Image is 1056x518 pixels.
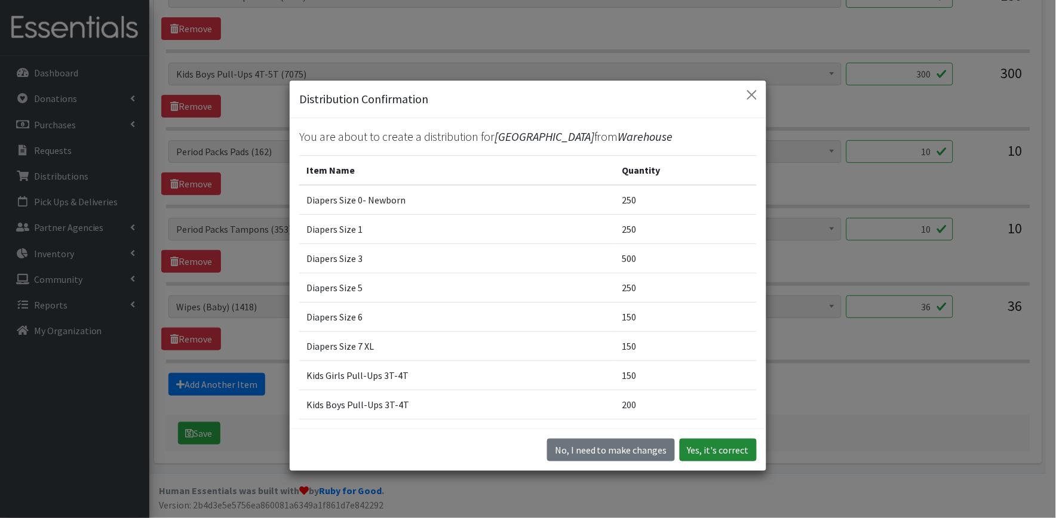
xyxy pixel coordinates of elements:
th: Item Name [299,155,615,185]
button: No I need to make changes [547,439,675,461]
td: Diapers Size 0- Newborn [299,185,615,215]
td: 150 [615,419,757,448]
td: Kids Boys Pull-Ups 3T-4T [299,390,615,419]
p: You are about to create a distribution for from [299,128,757,146]
button: Close [742,85,762,104]
td: Diapers Size 1 [299,214,615,243]
td: Diapers Size 6 [299,302,615,331]
span: Warehouse [618,129,673,144]
td: 500 [615,243,757,273]
td: Kids Girls Pull-Ups 3T-4T [299,360,615,390]
td: Diapers Size 3 [299,243,615,273]
td: 150 [615,331,757,360]
th: Quantity [615,155,757,185]
span: [GEOGRAPHIC_DATA] [495,129,594,144]
td: 250 [615,185,757,215]
td: 150 [615,302,757,331]
td: 200 [615,390,757,419]
td: Kids Girls Pull-Ups 4T-5T [299,419,615,448]
td: 250 [615,214,757,243]
td: Diapers Size 5 [299,273,615,302]
td: Diapers Size 7 XL [299,331,615,360]
td: 150 [615,360,757,390]
button: Yes, it's correct [680,439,757,461]
td: 250 [615,273,757,302]
h5: Distribution Confirmation [299,90,428,108]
